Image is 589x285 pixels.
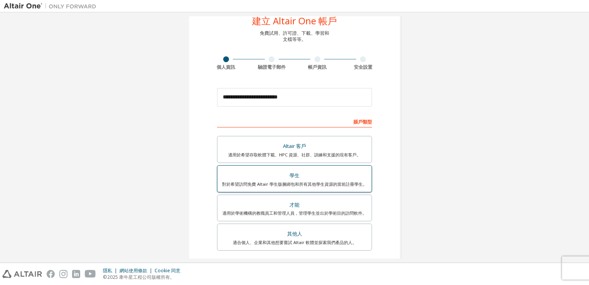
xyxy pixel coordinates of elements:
img: instagram.svg [59,270,67,278]
img: 牽牛星一號 [4,2,100,10]
div: 適用於學術機構的教職員工和管理人員，管理學生並出於學術目的訪問軟件。 [222,210,367,216]
div: 隱私 [103,268,119,274]
div: Altair 客戶 [222,141,367,152]
img: altair_logo.svg [2,270,42,278]
p: © [103,274,185,280]
div: 帳戶資訊 [294,64,340,70]
div: 安全設置 [340,64,386,70]
div: 賬戶類型 [217,115,372,127]
img: facebook.svg [47,270,55,278]
div: 才能 [222,200,367,210]
div: Cookie 同意 [155,268,185,274]
div: 驗證電子郵件 [249,64,295,70]
div: 適用於希望存取軟體下載、HPC 資源、社群、訓練和支援的現有客戶。 [222,152,367,158]
div: 建立 Altair One 帳戶 [252,16,337,25]
div: 網站使用條款 [119,268,155,274]
img: linkedin.svg [72,270,80,278]
div: 免費試用、許可證、下載、學習和 文檔等等。 [260,30,329,42]
img: youtube.svg [85,270,96,278]
div: 適合個人、企業和其他想要嘗試 Altair 軟體並探索我們產品的人。 [222,239,367,246]
font: 2025 牽牛星工程公司版權所有。 [107,274,175,280]
div: 學生 [222,170,367,181]
div: 個人資訊 [203,64,249,70]
div: 其他人 [222,229,367,239]
div: 對於希望訪問免費 Altair 學生版捆綁包和所有其他學生資源的當前註冊學生。 [222,181,367,187]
